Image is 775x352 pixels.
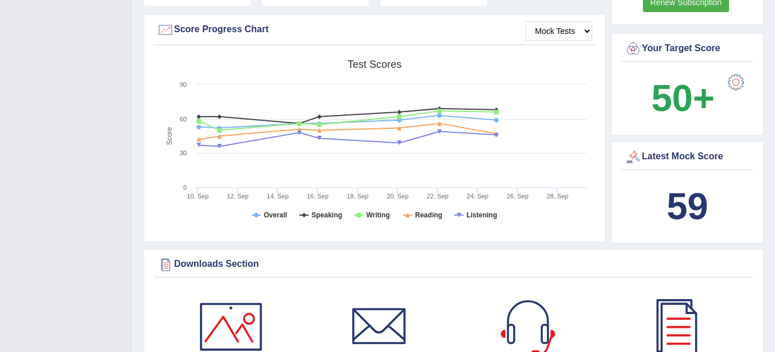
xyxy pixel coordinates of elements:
[415,211,442,219] tspan: Reading
[366,211,390,219] tspan: Writing
[347,193,369,200] tspan: 18. Sep
[387,193,408,200] tspan: 20. Sep
[180,116,187,123] text: 60
[307,193,329,200] tspan: 16. Sep
[624,40,750,58] div: Your Target Score
[348,59,402,70] tspan: Test scores
[466,211,497,219] tspan: Listening
[311,211,342,219] tspan: Speaking
[466,193,488,200] tspan: 24. Sep
[180,150,187,156] text: 30
[427,193,449,200] tspan: 22. Sep
[666,185,708,227] b: 59
[227,193,249,200] tspan: 12. Sep
[264,211,287,219] tspan: Overall
[267,193,288,200] tspan: 14. Sep
[507,193,529,200] tspan: 26. Sep
[180,81,187,88] text: 90
[165,127,173,146] tspan: Score
[651,77,715,119] b: 50+
[157,256,750,273] div: Downloads Section
[624,148,750,166] div: Latest Mock Score
[157,21,592,39] div: Score Progress Chart
[187,193,209,200] tspan: 10. Sep
[546,193,568,200] tspan: 28. Sep
[183,184,187,191] text: 0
